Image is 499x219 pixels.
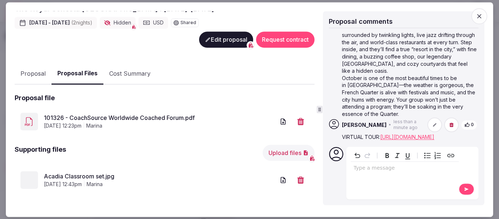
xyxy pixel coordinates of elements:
[446,150,456,161] button: Create link
[199,32,253,48] button: Edit proposal
[392,150,403,161] button: Italic
[382,150,392,161] button: Bold
[403,150,413,161] button: Underline
[342,75,477,118] p: October is one of the most beautiful times to be in [GEOGRAPHIC_DATA]—the weather is gorgeous, th...
[15,63,52,84] button: Proposal
[329,18,393,25] span: Proposal comments
[342,121,386,129] span: [PERSON_NAME]
[44,181,82,188] span: [DATE] 12:43pm
[263,145,315,161] button: Upload files
[256,32,315,48] button: Request contract
[44,122,81,130] span: [DATE] 12:23pm
[15,145,66,161] h2: Supporting files
[138,17,168,29] div: USD
[393,119,423,131] span: less than a minute ago
[87,181,103,188] span: marina
[52,63,103,85] button: Proposal Files
[433,150,443,161] button: Numbered list
[380,134,434,140] a: [URL][DOMAIN_NAME]
[389,122,391,128] span: •
[100,17,136,29] div: Hidden
[422,150,443,161] div: toggle group
[29,19,92,27] span: [DATE] - [DATE]
[461,120,477,130] button: 0
[180,21,196,25] span: Shared
[352,150,362,161] button: Undo Ctrl+Z
[15,94,55,103] h2: Proposal file
[15,4,214,14] h2: The Royal Sonesta [GEOGRAPHIC_DATA] I [DATE]-[DATE]
[342,134,477,141] p: VIRTUAL TOUR:
[422,150,433,161] button: Bulleted list
[44,172,275,181] a: Acadia Classroom set.jpg
[471,122,474,128] span: 0
[103,63,156,84] button: Cost Summary
[351,162,459,176] div: editable markdown
[20,171,38,189] img: Acadia Classroom set.jpg
[44,114,275,122] a: 101326 - CoachSource Worldwide Coached Forum.pdf
[71,20,92,26] span: ( 2 night s )
[86,122,102,130] span: marina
